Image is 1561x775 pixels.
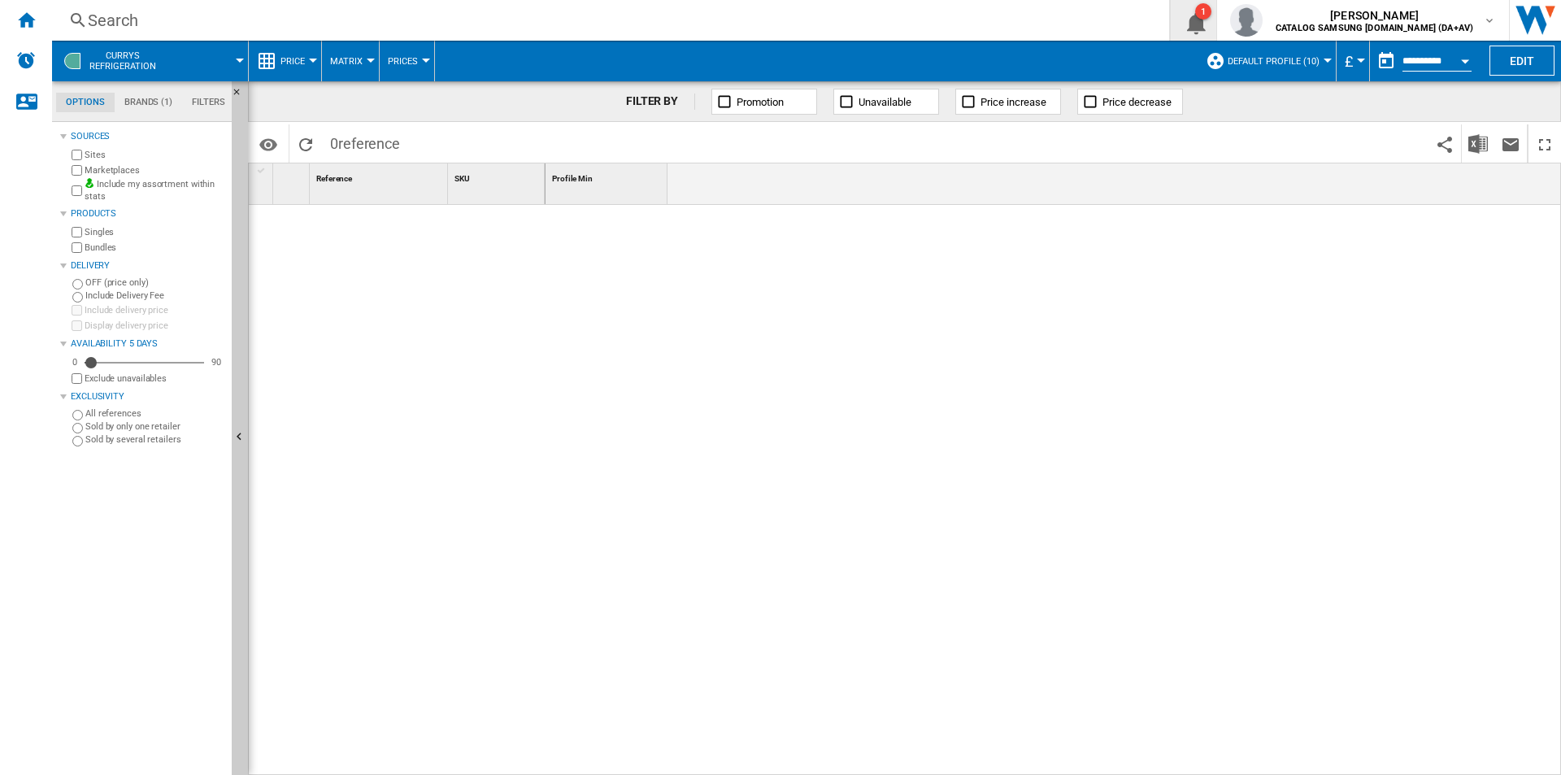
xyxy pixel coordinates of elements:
div: SKU Sort None [451,163,545,189]
input: Marketplaces [72,165,82,176]
label: OFF (price only) [85,276,225,289]
span: Unavailable [859,96,911,108]
input: Sold by only one retailer [72,423,83,433]
span: SKU [454,174,470,183]
input: Sold by several retailers [72,436,83,446]
button: Price increase [955,89,1061,115]
button: Maximize [1528,124,1561,163]
div: Availability 5 Days [71,337,225,350]
div: Delivery [71,259,225,272]
button: Download in Excel [1462,124,1494,163]
span: Matrix [330,56,363,67]
img: excel-24x24.png [1468,134,1488,154]
label: Include Delivery Fee [85,290,225,302]
button: Price decrease [1077,89,1183,115]
button: Price [280,41,313,81]
span: Profile Min [552,174,593,183]
span: Price [280,56,305,67]
button: £ [1345,41,1361,81]
input: Include delivery price [72,305,82,316]
div: 1 [1195,3,1211,20]
div: CURRYSRefrigeration [60,41,240,81]
div: Price [257,41,313,81]
div: Sort None [276,163,309,189]
div: Search [88,9,1127,32]
div: Reference Sort None [313,163,447,189]
label: Sold by several retailers [85,433,225,446]
md-slider: Availability [85,355,204,371]
input: Include Delivery Fee [72,292,83,303]
div: Default profile (10) [1206,41,1328,81]
b: CATALOG SAMSUNG [DOMAIN_NAME] (DA+AV) [1276,23,1473,33]
button: Share this bookmark with others [1428,124,1461,163]
button: Prices [388,41,426,81]
div: Sort None [451,163,545,189]
div: Products [71,207,225,220]
img: mysite-bg-18x18.png [85,178,94,188]
div: 90 [207,356,225,368]
img: alerts-logo.svg [16,50,36,70]
button: CURRYSRefrigeration [89,41,172,81]
input: Include my assortment within stats [72,181,82,201]
label: Exclude unavailables [85,372,225,385]
button: Matrix [330,41,371,81]
span: CURRYS:Refrigeration [89,50,156,72]
input: Bundles [72,242,82,253]
span: 0 [322,124,408,159]
div: 0 [68,356,81,368]
span: £ [1345,53,1353,70]
label: Include delivery price [85,304,225,316]
label: Sold by only one retailer [85,420,225,433]
label: Display delivery price [85,320,225,332]
input: All references [72,410,83,420]
label: Sites [85,149,225,161]
span: Prices [388,56,418,67]
button: md-calendar [1370,45,1402,77]
div: Sources [71,130,225,143]
input: OFF (price only) [72,279,83,290]
div: Sort None [313,163,447,189]
input: Sites [72,150,82,160]
button: Send this report by email [1494,124,1527,163]
button: Options [252,129,285,159]
button: Open calendar [1450,44,1480,73]
button: Unavailable [833,89,939,115]
span: Reference [316,174,352,183]
md-tab-item: Brands (1) [115,93,182,112]
label: Singles [85,226,225,238]
label: Bundles [85,242,225,254]
md-menu: Currency [1337,41,1370,81]
div: FILTER BY [626,94,695,110]
input: Display delivery price [72,320,82,331]
button: Promotion [711,89,817,115]
span: Default profile (10) [1228,56,1320,67]
img: profile.jpg [1230,4,1263,37]
button: Reload [289,124,322,163]
md-tab-item: Options [56,93,115,112]
span: Promotion [737,96,784,108]
label: Include my assortment within stats [85,178,225,203]
button: Hide [232,81,251,111]
input: Display delivery price [72,373,82,384]
label: All references [85,407,225,420]
div: Exclusivity [71,390,225,403]
input: Singles [72,227,82,237]
md-tab-item: Filters [182,93,235,112]
span: Price increase [981,96,1046,108]
div: Sort None [549,163,667,189]
span: [PERSON_NAME] [1276,7,1473,24]
span: Price decrease [1102,96,1172,108]
button: Default profile (10) [1228,41,1328,81]
label: Marketplaces [85,164,225,176]
span: reference [338,135,400,152]
button: Edit [1489,46,1554,76]
div: Profile Min Sort None [549,163,667,189]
